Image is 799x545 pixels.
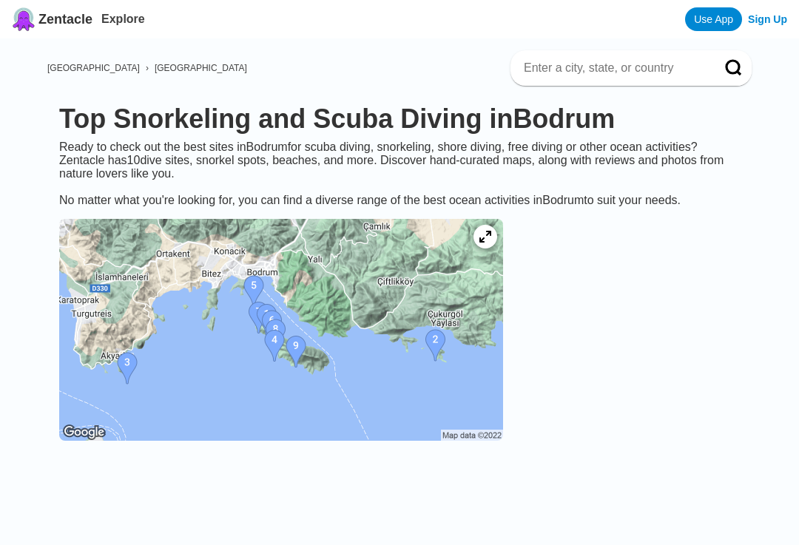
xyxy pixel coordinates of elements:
[748,13,787,25] a: Sign Up
[47,467,765,534] iframe: Advertisement
[685,7,742,31] a: Use App
[47,63,140,73] a: [GEOGRAPHIC_DATA]
[12,7,36,31] img: Zentacle logo
[522,61,704,75] input: Enter a city, state, or country
[47,207,515,456] a: Bodrum dive site map
[59,104,740,135] h1: Top Snorkeling and Scuba Diving in Bodrum
[146,63,149,73] span: ›
[155,63,247,73] a: [GEOGRAPHIC_DATA]
[101,13,145,25] a: Explore
[47,141,752,207] div: Ready to check out the best sites in Bodrum for scuba diving, snorkeling, shore diving, free divi...
[38,12,92,27] span: Zentacle
[59,219,503,441] img: Bodrum dive site map
[12,7,92,31] a: Zentacle logoZentacle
